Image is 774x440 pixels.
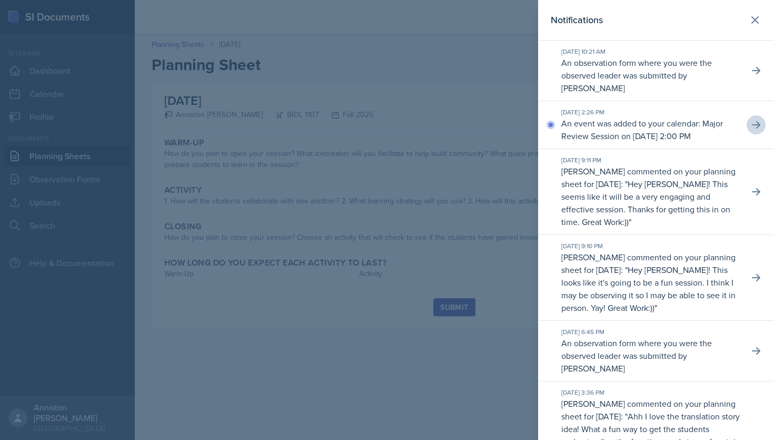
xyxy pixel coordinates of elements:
p: [PERSON_NAME] commented on your planning sheet for [DATE]: " " [561,251,740,314]
p: An observation form where you were the observed leader was submitted by [PERSON_NAME] [561,56,740,94]
p: An observation form where you were the observed leader was submitted by [PERSON_NAME] [561,337,740,375]
div: [DATE] 10:21 AM [561,47,740,56]
p: An event was added to your calendar: Major Review Session on [DATE] 2:00 PM [561,117,740,142]
h2: Notifications [551,13,603,27]
p: Hey [PERSON_NAME]! This seems like it will be a very engaging and effective session. Thanks for g... [561,178,730,228]
p: Hey [PERSON_NAME]! This looks like it's going to be a fun session. I think I may be observing it ... [561,264,736,314]
div: [DATE] 9:10 PM [561,241,740,251]
div: [DATE] 2:26 PM [561,107,740,117]
div: [DATE] 9:11 PM [561,155,740,165]
p: [PERSON_NAME] commented on your planning sheet for [DATE]: " " [561,165,740,228]
div: [DATE] 6:45 PM [561,327,740,337]
div: [DATE] 3:36 PM [561,388,740,397]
